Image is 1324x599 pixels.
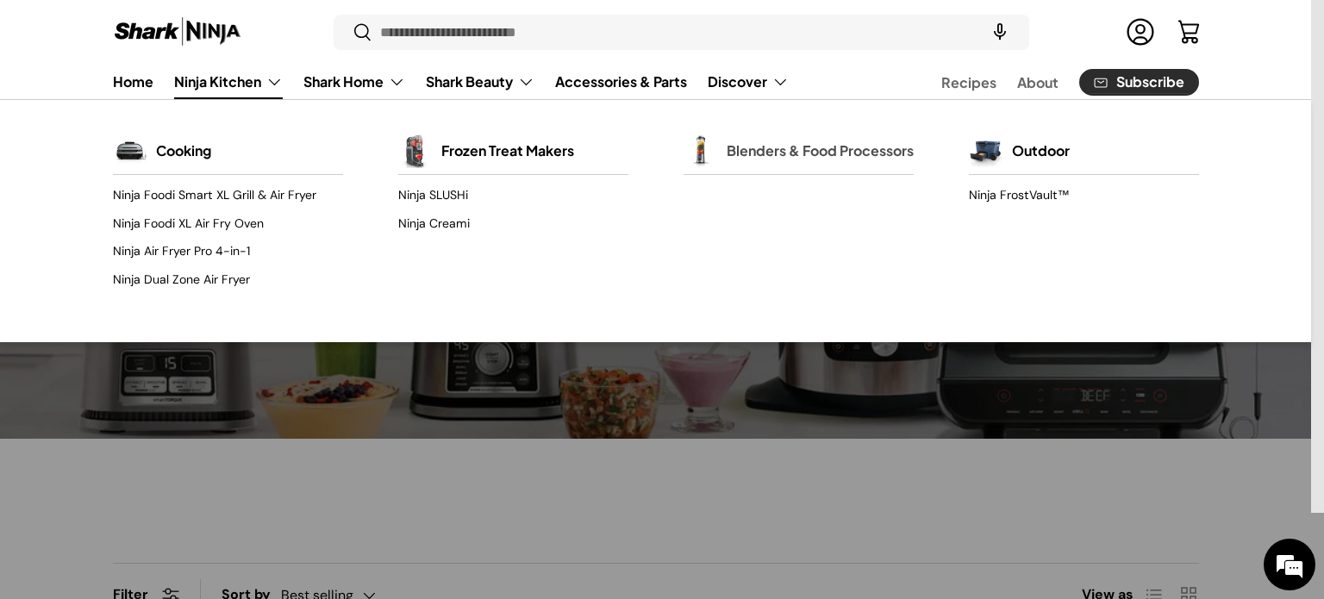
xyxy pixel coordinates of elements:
[164,65,293,99] summary: Ninja Kitchen
[1017,66,1059,99] a: About
[900,65,1199,99] nav: Secondary
[1116,76,1184,90] span: Subscribe
[113,65,153,98] a: Home
[555,65,687,98] a: Accessories & Parts
[113,16,242,49] img: Shark Ninja Philippines
[113,65,789,99] nav: Primary
[697,65,799,99] summary: Discover
[941,66,996,99] a: Recipes
[972,14,1027,52] speech-search-button: Search by voice
[1079,69,1199,96] a: Subscribe
[293,65,415,99] summary: Shark Home
[415,65,545,99] summary: Shark Beauty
